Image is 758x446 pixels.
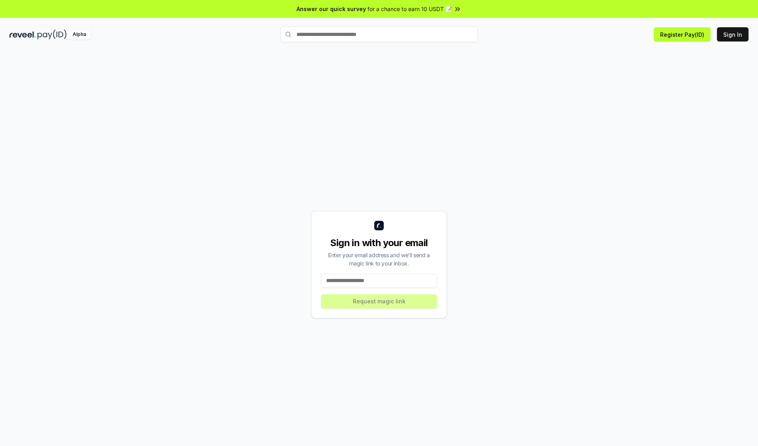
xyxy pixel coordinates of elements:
button: Register Pay(ID) [654,27,711,41]
button: Sign In [717,27,749,41]
span: Answer our quick survey [296,5,366,13]
div: Alpha [68,30,90,40]
span: for a chance to earn 10 USDT 📝 [368,5,452,13]
div: Sign in with your email [321,237,437,249]
img: reveel_dark [9,30,36,40]
img: pay_id [38,30,67,40]
img: logo_small [374,221,384,230]
div: Enter your email address and we’ll send a magic link to your inbox. [321,251,437,267]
